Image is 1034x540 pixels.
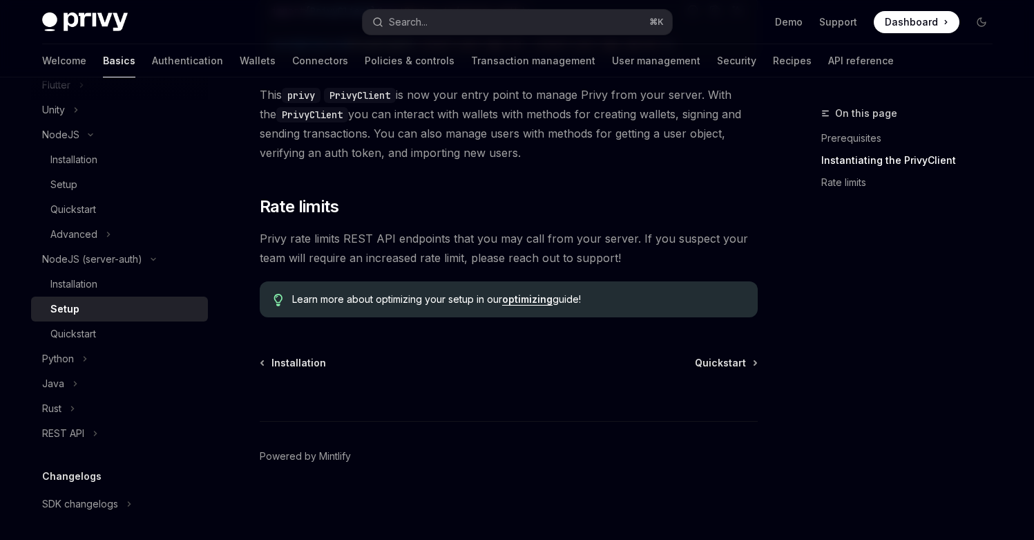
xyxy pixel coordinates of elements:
button: Toggle Rust section [31,396,208,421]
span: Learn more about optimizing your setup in our guide! [292,292,743,306]
button: Open search [363,10,672,35]
a: Installation [31,272,208,297]
a: Quickstart [31,197,208,222]
a: Basics [103,44,135,77]
div: REST API [42,425,84,442]
a: Security [717,44,756,77]
img: dark logo [42,12,128,32]
svg: Tip [274,294,283,306]
a: Authentication [152,44,223,77]
a: Prerequisites [821,127,1004,149]
div: Advanced [50,226,97,243]
button: Toggle Unity section [31,97,208,122]
a: Setup [31,297,208,322]
a: API reference [828,44,894,77]
button: Toggle NodeJS (server-auth) section [31,247,208,272]
a: optimizing [502,293,553,306]
a: Installation [261,356,326,370]
a: Wallets [240,44,276,77]
div: Rust [42,400,61,417]
a: Powered by Mintlify [260,449,351,463]
span: Rate limits [260,196,338,218]
div: Java [42,375,64,392]
a: Transaction management [471,44,595,77]
span: On this page [835,105,897,122]
h5: Changelogs [42,468,102,485]
div: NodeJS [42,127,79,143]
button: Toggle dark mode [970,11,993,33]
code: PrivyClient [324,88,396,103]
a: Dashboard [874,11,959,33]
span: Privy rate limits REST API endpoints that you may call from your server. If you suspect your team... [260,229,758,268]
a: Welcome [42,44,86,77]
div: Unity [42,102,65,118]
a: Connectors [292,44,348,77]
button: Toggle Python section [31,346,208,371]
a: Support [819,15,857,29]
a: Installation [31,147,208,172]
code: PrivyClient [276,107,348,122]
a: Rate limits [821,171,1004,194]
div: Setup [50,301,79,317]
div: NodeJS (server-auth) [42,251,142,268]
a: Setup [31,172,208,197]
span: Dashboard [885,15,938,29]
button: Toggle Advanced section [31,222,208,247]
a: Quickstart [31,322,208,346]
button: Toggle REST API section [31,421,208,446]
a: Instantiating the PrivyClient [821,149,1004,171]
code: privy [282,88,320,103]
a: Recipes [773,44,812,77]
div: Search... [389,14,428,30]
div: Setup [50,176,77,193]
a: User management [612,44,700,77]
span: Quickstart [695,356,746,370]
button: Toggle Java section [31,371,208,396]
div: SDK changelogs [42,496,118,512]
button: Toggle SDK changelogs section [31,492,208,516]
div: Installation [50,151,97,168]
a: Quickstart [695,356,756,370]
div: Installation [50,276,97,292]
button: Toggle NodeJS section [31,122,208,147]
div: Quickstart [50,201,96,218]
span: This is now your entry point to manage Privy from your server. With the you can interact with wal... [260,85,758,162]
a: Demo [775,15,803,29]
div: Quickstart [50,326,96,342]
span: Installation [271,356,326,370]
span: ⌘ K [649,17,664,28]
div: Python [42,351,74,367]
a: Policies & controls [365,44,454,77]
